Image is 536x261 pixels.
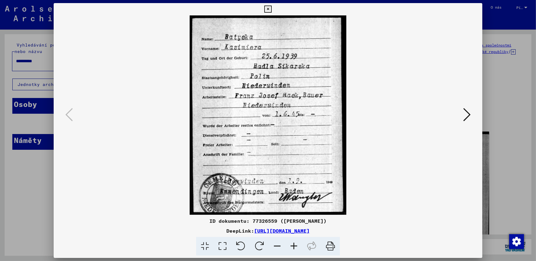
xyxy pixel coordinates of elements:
[75,15,461,215] img: 001.jpg
[509,234,524,249] div: Změnit souhlas
[54,217,482,225] div: ID dokumentu: 77326559 ([PERSON_NAME])
[509,234,524,249] img: Změnit souhlas
[54,227,482,234] div: DeepLink:
[254,228,310,234] a: [URL][DOMAIN_NAME]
